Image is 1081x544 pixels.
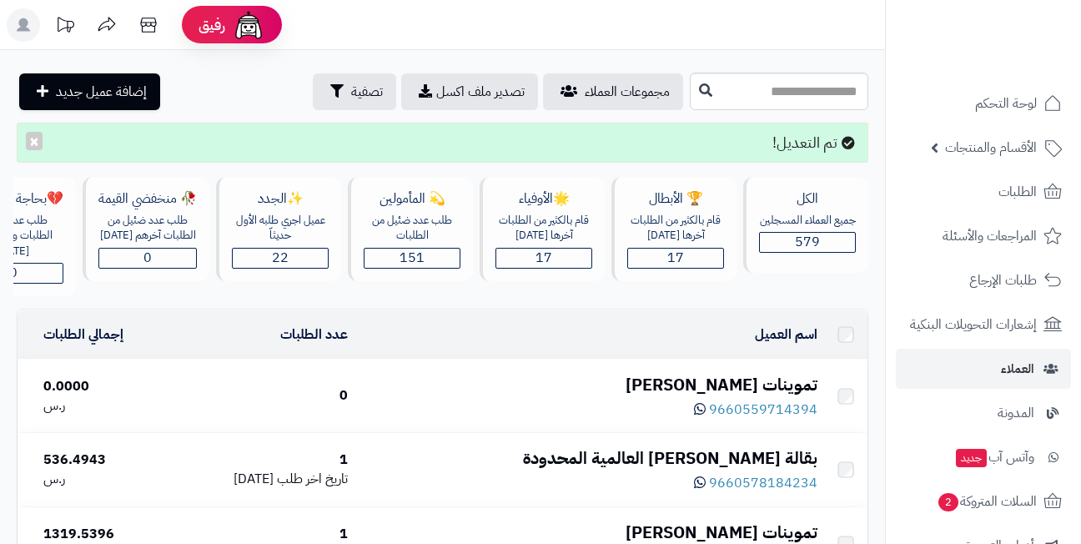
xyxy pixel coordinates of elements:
[178,451,348,470] div: 1
[759,213,856,229] div: جميع العملاء المسجلين
[98,189,197,209] div: 🥀 منخفضي القيمة
[56,82,147,102] span: إضافة عميل جديد
[232,8,265,42] img: ai-face.png
[232,189,329,209] div: ✨الجدد
[400,248,425,268] span: 151
[896,305,1071,345] a: إشعارات التحويلات البنكية
[476,177,608,296] a: 🌟الأوفياءقام بالكثير من الطلبات آخرها [DATE]17
[213,177,344,296] a: ✨الجددعميل اجري طلبه الأول حديثاّ22
[896,349,1071,389] a: العملاء
[608,177,740,296] a: 🏆 الأبطالقام بالكثير من الطلبات آخرها [DATE]17
[943,224,1037,248] span: المراجعات والأسئلة
[313,73,396,110] button: تصفية
[694,473,817,493] a: 9660578184234
[26,132,43,150] button: ×
[98,213,197,244] div: طلب عدد ضئيل من الطلبات آخرهم [DATE]
[1001,357,1034,380] span: العملاء
[896,437,1071,477] a: وآتس آبجديد
[709,473,817,493] span: 9660578184234
[495,213,592,244] div: قام بالكثير من الطلبات آخرها [DATE]
[627,213,724,244] div: قام بالكثير من الطلبات آخرها [DATE]
[277,469,348,489] span: تاريخ اخر طلب
[361,373,817,397] div: تموينات [PERSON_NAME]
[759,189,856,209] div: الكل
[709,400,817,420] span: 9660559714394
[361,446,817,471] div: بقالة [PERSON_NAME] العالمية المحدودة
[896,481,1071,521] a: السلات المتروكة2
[232,213,329,244] div: عميل اجري طلبه الأول حديثاّ
[694,400,817,420] a: 9660559714394
[44,8,86,46] a: تحديثات المنصة
[998,180,1037,204] span: الطلبات
[495,189,592,209] div: 🌟الأوفياء
[998,401,1034,425] span: المدونة
[956,449,987,467] span: جديد
[910,313,1037,336] span: إشعارات التحويلات البنكية
[79,177,213,296] a: 🥀 منخفضي القيمةطلب عدد ضئيل من الطلبات آخرهم [DATE]0
[585,82,670,102] span: مجموعات العملاء
[954,446,1034,469] span: وآتس آب
[896,393,1071,433] a: المدونة
[43,470,164,489] div: ر.س
[543,73,683,110] a: مجموعات العملاء
[199,15,225,35] span: رفيق
[19,73,160,110] a: إضافة عميل جديد
[351,82,383,102] span: تصفية
[43,325,123,345] a: إجمالي الطلبات
[17,123,868,163] div: تم التعديل!
[344,177,476,296] a: 💫 المأمولينطلب عدد ضئيل من الطلبات151
[937,490,1037,513] span: السلات المتروكة
[143,248,152,268] span: 0
[795,232,820,252] span: 579
[896,260,1071,300] a: طلبات الإرجاع
[43,396,164,416] div: ر.س
[975,92,1037,115] span: لوحة التحكم
[364,213,460,244] div: طلب عدد ضئيل من الطلبات
[535,248,552,268] span: 17
[896,83,1071,123] a: لوحة التحكم
[938,492,958,511] span: 2
[627,189,724,209] div: 🏆 الأبطال
[43,525,164,544] div: 1319.5396
[896,216,1071,256] a: المراجعات والأسئلة
[280,325,348,345] a: عدد الطلبات
[9,263,18,283] span: 0
[178,470,348,489] div: [DATE]
[43,377,164,396] div: 0.0000
[945,136,1037,159] span: الأقسام والمنتجات
[969,269,1037,292] span: طلبات الإرجاع
[896,172,1071,212] a: الطلبات
[740,177,872,296] a: الكلجميع العملاء المسجلين579
[755,325,817,345] a: اسم العميل
[436,82,525,102] span: تصدير ملف اكسل
[43,451,164,470] div: 536.4943
[401,73,538,110] a: تصدير ملف اكسل
[178,525,348,544] div: 1
[968,13,1065,48] img: logo-2.png
[364,189,460,209] div: 💫 المأمولين
[667,248,684,268] span: 17
[178,386,348,405] div: 0
[272,248,289,268] span: 22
